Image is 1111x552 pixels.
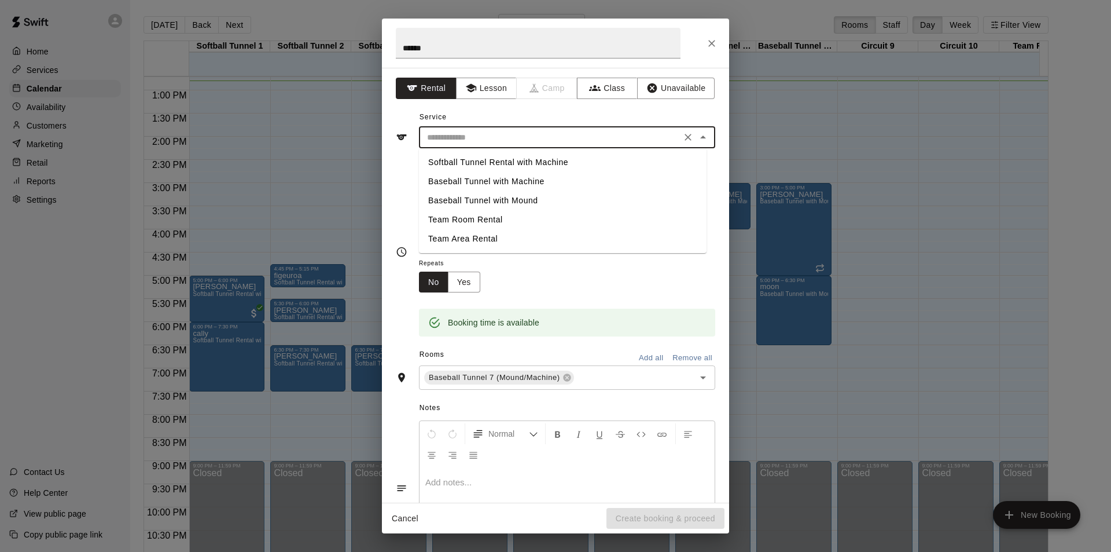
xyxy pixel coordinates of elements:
button: Lesson [456,78,517,99]
button: Clear [680,129,696,145]
button: Yes [448,272,480,293]
button: Cancel [387,508,424,529]
button: Right Align [443,444,462,465]
li: Softball Tunnel Rental with Machine [419,153,707,172]
svg: Timing [396,246,407,258]
button: Insert Code [631,423,651,444]
span: Baseball Tunnel 7 (Mound/Machine) [424,372,565,383]
span: Rooms [420,350,444,359]
span: Service [420,113,447,121]
span: Notes [420,399,715,418]
span: Camps can only be created in the Services page [517,78,577,99]
span: Normal [488,428,529,440]
li: Baseball Tunnel with Machine [419,172,707,191]
button: Undo [422,423,442,444]
div: outlined button group [419,272,480,293]
button: Justify Align [463,444,483,465]
button: Add all [632,349,669,367]
button: Center Align [422,444,442,465]
button: Formatting Options [468,423,543,444]
button: Close [701,33,722,54]
li: Baseball Tunnel with Mound [419,191,707,210]
button: Format Underline [590,423,609,444]
span: Repeats [419,256,490,272]
button: Insert Link [652,423,672,444]
button: Open [695,370,711,386]
div: Baseball Tunnel 7 (Mound/Machine) [424,371,574,385]
svg: Service [396,131,407,143]
button: Redo [443,423,462,444]
svg: Rooms [396,372,407,383]
button: Remove all [669,349,715,367]
button: No [419,272,448,293]
li: Team Room Rental [419,210,707,229]
div: Booking time is available [448,312,539,333]
button: Left Align [678,423,698,444]
button: Class [577,78,638,99]
svg: Notes [396,482,407,494]
button: Format Bold [548,423,568,444]
button: Close [695,129,711,145]
button: Rental [396,78,457,99]
button: Unavailable [637,78,715,99]
button: Format Strikethrough [610,423,630,444]
button: Format Italics [569,423,588,444]
li: Team Area Rental [419,229,707,248]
